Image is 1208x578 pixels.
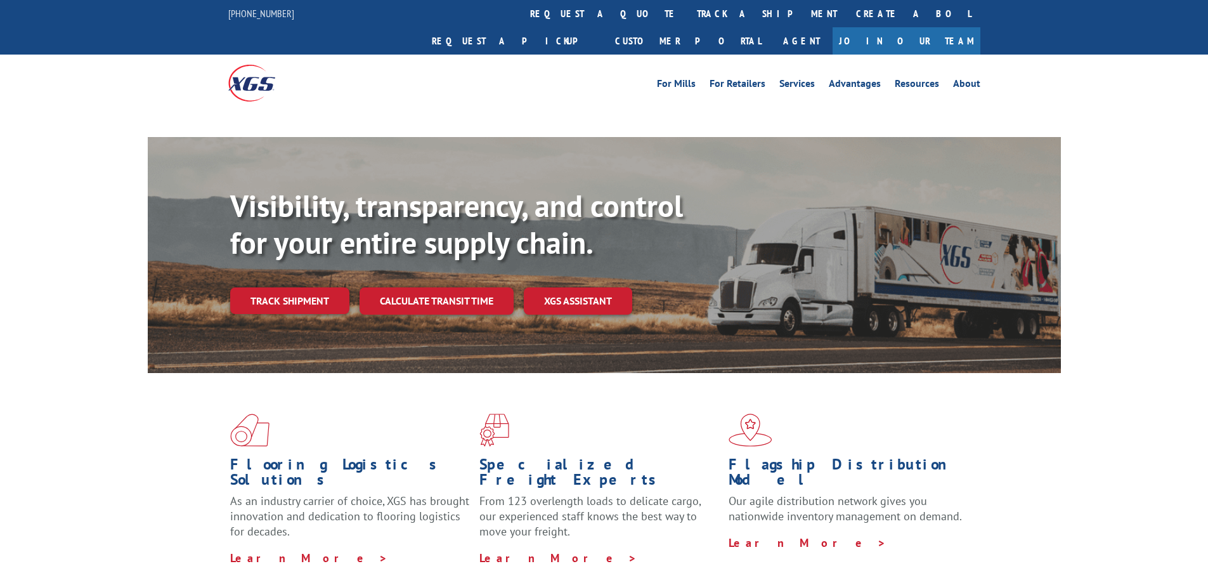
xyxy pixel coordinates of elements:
[479,457,719,494] h1: Specialized Freight Experts
[657,79,696,93] a: For Mills
[779,79,815,93] a: Services
[479,414,509,447] img: xgs-icon-focused-on-flooring-red
[729,494,962,523] span: Our agile distribution network gives you nationwide inventory management on demand.
[729,535,887,550] a: Learn More >
[953,79,980,93] a: About
[770,27,833,55] a: Agent
[710,79,765,93] a: For Retailers
[479,551,637,565] a: Learn More >
[422,27,606,55] a: Request a pickup
[895,79,939,93] a: Resources
[829,79,881,93] a: Advantages
[524,287,632,315] a: XGS ASSISTANT
[230,551,388,565] a: Learn More >
[729,414,772,447] img: xgs-icon-flagship-distribution-model-red
[228,7,294,20] a: [PHONE_NUMBER]
[479,494,719,550] p: From 123 overlength loads to delicate cargo, our experienced staff knows the best way to move you...
[230,186,683,262] b: Visibility, transparency, and control for your entire supply chain.
[230,414,270,447] img: xgs-icon-total-supply-chain-intelligence-red
[230,287,349,314] a: Track shipment
[230,457,470,494] h1: Flooring Logistics Solutions
[606,27,770,55] a: Customer Portal
[230,494,469,539] span: As an industry carrier of choice, XGS has brought innovation and dedication to flooring logistics...
[833,27,980,55] a: Join Our Team
[360,287,514,315] a: Calculate transit time
[729,457,968,494] h1: Flagship Distribution Model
